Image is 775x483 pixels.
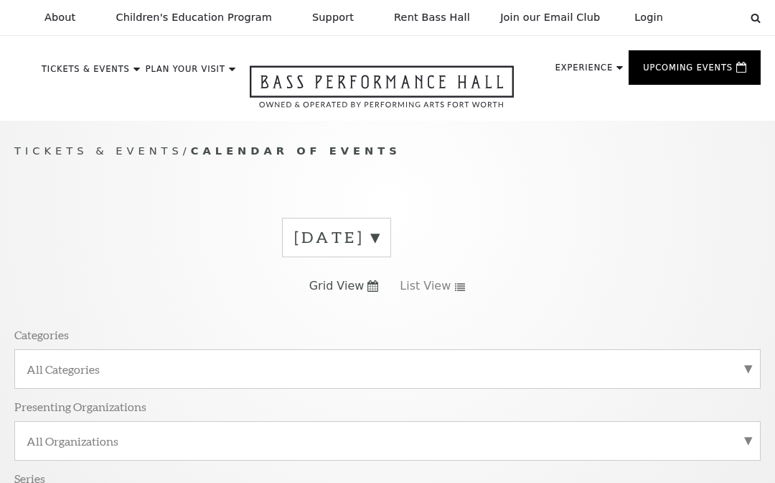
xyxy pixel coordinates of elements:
p: Children's Education Program [116,11,272,24]
p: Support [312,11,354,24]
label: All Categories [27,362,748,377]
p: Categories [14,327,69,342]
p: / [14,142,761,160]
p: Upcoming Events [643,64,733,80]
span: Tickets & Events [14,144,183,157]
span: Calendar of Events [191,144,401,157]
p: Presenting Organizations [14,399,146,414]
select: Select: [686,11,737,24]
label: All Organizations [27,433,748,448]
p: About [44,11,75,24]
span: List View [400,278,451,294]
p: Experience [555,64,613,80]
label: [DATE] [294,226,379,249]
span: Grid View [309,278,365,294]
p: Tickets & Events [42,65,130,81]
p: Rent Bass Hall [394,11,470,24]
p: Plan Your Visit [146,65,225,81]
